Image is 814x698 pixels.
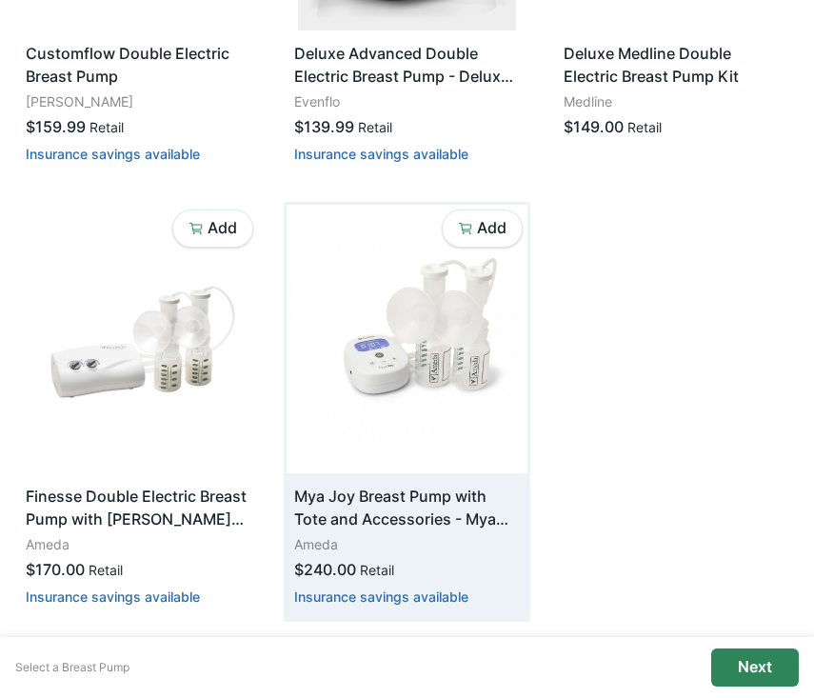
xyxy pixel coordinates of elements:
p: $159.99 [26,115,86,138]
a: Mya Joy Breast Pump with Tote and Accessories - Mya Joy Breast Pump with Tote and AccessoriesAmed... [287,205,526,619]
p: Deluxe Medline Double Electric Breast Pump Kit [564,42,788,88]
button: Insurance savings available [294,588,468,605]
p: Customflow Double Electric Breast Pump [26,42,250,88]
p: $240.00 [294,558,356,581]
button: Insurance savings available [294,146,468,162]
p: Ameda [26,534,250,554]
p: Add [477,219,506,237]
button: Add [172,209,253,248]
p: Deluxe Advanced Double Electric Breast Pump - Deluxe Advanced Double Electric Breast Pump [294,42,519,88]
p: Retail [89,560,123,580]
p: Evenflo [294,91,519,111]
a: Select a Breast Pump [15,660,129,674]
p: Retail [358,117,392,137]
a: Finesse Double Electric Breast Pump with [PERSON_NAME] ToteAmeda$170.00RetailInsurance savings av... [18,205,258,619]
p: Mya Joy Breast Pump with Tote and Accessories - Mya Joy Breast Pump with Tote and Accessories [294,485,519,530]
p: Add [208,219,237,237]
button: Add [442,209,523,248]
p: Retail [89,117,124,137]
p: Next [738,658,772,676]
img: 4lep2cjnb0use3mod0hgz8v43gbr [287,205,526,473]
button: Insurance savings available [26,588,200,605]
p: Retail [627,117,662,137]
button: Next [711,648,799,687]
p: Retail [360,560,394,580]
p: $170.00 [26,558,85,581]
p: Finesse Double Electric Breast Pump with [PERSON_NAME] Tote [26,485,250,530]
img: i0lekl1s3tdzvtxplvrfjbus3bd5 [18,205,258,473]
p: $139.99 [294,115,354,138]
button: Insurance savings available [26,146,200,162]
p: Medline [564,91,788,111]
p: [PERSON_NAME] [26,91,250,111]
p: Ameda [294,534,519,554]
p: $149.00 [564,115,624,138]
